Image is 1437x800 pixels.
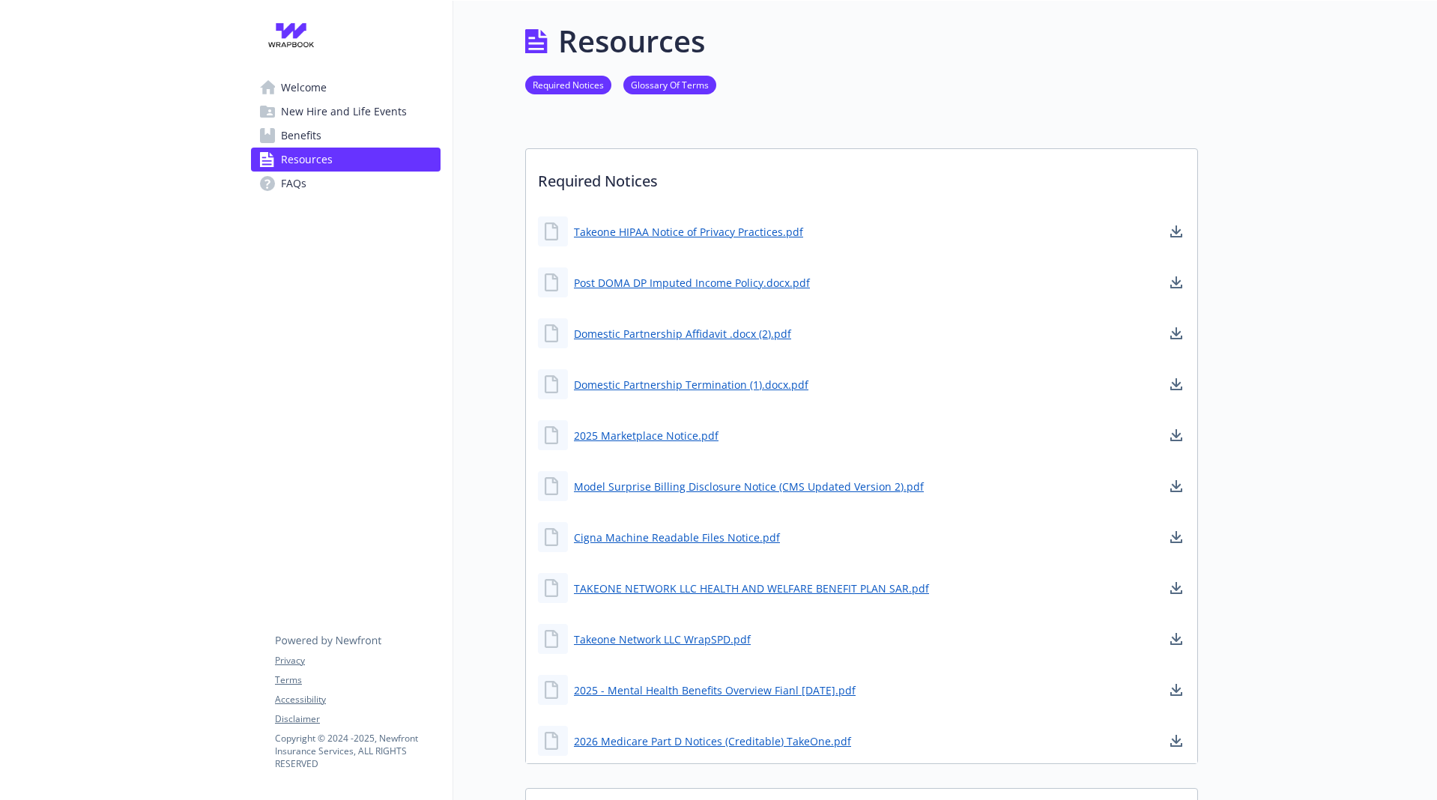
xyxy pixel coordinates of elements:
span: Welcome [281,76,327,100]
a: Resources [251,148,441,172]
p: Required Notices [526,149,1197,204]
a: download document [1167,579,1185,597]
a: download document [1167,732,1185,750]
a: Post DOMA DP Imputed Income Policy.docx.pdf [574,275,810,291]
a: FAQs [251,172,441,196]
span: FAQs [281,172,306,196]
a: download document [1167,477,1185,495]
a: New Hire and Life Events [251,100,441,124]
a: 2025 - Mental Health Benefits Overview Fianl [DATE].pdf [574,682,856,698]
a: Domestic Partnership Termination (1).docx.pdf [574,377,808,393]
a: Accessibility [275,693,440,706]
a: download document [1167,222,1185,240]
a: Takeone Network LLC WrapSPD.pdf [574,631,751,647]
a: Domestic Partnership Affidavit .docx (2).pdf [574,326,791,342]
a: download document [1167,324,1185,342]
a: 2025 Marketplace Notice.pdf [574,428,718,443]
a: Welcome [251,76,441,100]
a: Cigna Machine Readable Files Notice.pdf [574,530,780,545]
a: download document [1167,273,1185,291]
a: Model Surprise Billing Disclosure Notice (CMS Updated Version 2).pdf [574,479,924,494]
span: New Hire and Life Events [281,100,407,124]
a: Glossary Of Terms [623,77,716,91]
a: 2026 Medicare Part D Notices (Creditable) TakeOne.pdf [574,733,851,749]
a: download document [1167,681,1185,699]
a: download document [1167,375,1185,393]
span: Benefits [281,124,321,148]
a: Required Notices [525,77,611,91]
a: Takeone HIPAA Notice of Privacy Practices.pdf [574,224,803,240]
a: Disclaimer [275,712,440,726]
a: download document [1167,528,1185,546]
a: Privacy [275,654,440,667]
span: Resources [281,148,333,172]
a: Terms [275,673,440,687]
a: download document [1167,426,1185,444]
a: download document [1167,630,1185,648]
a: Benefits [251,124,441,148]
a: TAKEONE NETWORK LLC HEALTH AND WELFARE BENEFIT PLAN SAR.pdf [574,581,929,596]
h1: Resources [558,19,705,64]
p: Copyright © 2024 - 2025 , Newfront Insurance Services, ALL RIGHTS RESERVED [275,732,440,770]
